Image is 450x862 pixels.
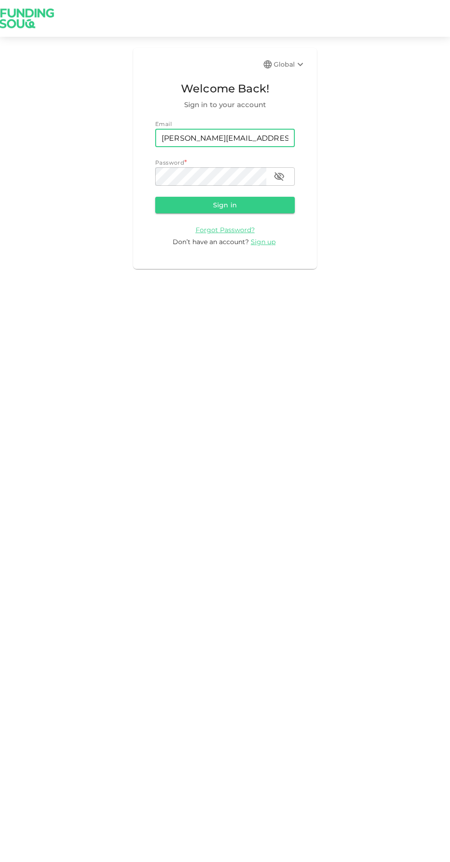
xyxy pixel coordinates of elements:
div: Global [274,59,306,70]
a: Forgot Password? [196,225,255,234]
span: Don’t have an account? [173,238,249,246]
input: password [155,167,266,186]
button: Sign in [155,197,295,213]
span: Sign up [251,238,276,246]
span: Email [155,120,172,127]
span: Forgot Password? [196,226,255,234]
span: Sign in to your account [155,99,295,110]
span: Welcome Back! [155,80,295,97]
span: Password [155,159,184,166]
input: email [155,129,295,147]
